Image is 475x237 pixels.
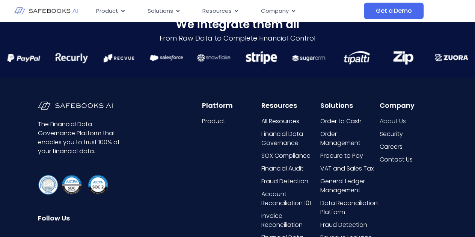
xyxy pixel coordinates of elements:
a: Product [202,117,259,126]
span: Fraud Detection [320,220,367,229]
div: 14 / 21 [143,51,190,66]
a: Procure to Pay [320,151,378,160]
span: Product [202,117,225,126]
a: Careers [379,142,437,151]
img: Financial Data Governance 20 [150,51,183,64]
img: Financial Data Governance 22 [245,51,278,64]
span: Careers [379,142,402,151]
a: Fraud Detection [261,177,319,186]
div: 15 / 21 [190,51,238,66]
img: Financial Data Governance 25 [387,51,420,65]
a: Get a Demo [364,3,424,19]
a: All Resources [261,117,319,126]
span: Solutions [148,7,173,15]
a: Order to Cash [320,117,378,126]
a: Fraud Detection [320,220,378,229]
div: 12 / 21 [48,51,95,66]
h6: Solutions [320,101,378,110]
span: Security [379,130,403,139]
span: Contact Us [379,155,412,164]
div: 13 / 21 [95,51,143,66]
span: VAT and Sales Tax [320,164,374,173]
span: About Us [379,117,406,126]
div: 19 / 21 [380,51,428,67]
span: Get a Demo [376,7,412,15]
span: Financial Audit [261,164,303,173]
div: 16 / 21 [238,51,285,66]
div: 17 / 21 [285,54,333,63]
a: SOX Compliance [261,151,319,160]
a: About Us [379,117,437,126]
img: Financial Data Governance 23 [292,55,325,61]
span: Company [261,7,289,15]
img: Financial Data Governance 26 [435,51,468,64]
img: Financial Data Governance 17 [7,51,40,64]
a: Financial Data Governance [261,130,319,148]
div: Menu Toggle [90,4,364,18]
a: VAT and Sales Tax [320,164,378,173]
span: Resources [202,7,232,15]
img: Financial Data Governance 19 [102,51,136,64]
p: The Financial Data Governance Platform that enables you to trust 100% of your financial data. [38,120,121,156]
a: Account Reconciliation 101 [261,190,319,208]
nav: Menu [90,4,364,18]
span: Order to Cash [320,117,362,126]
h6: Platform [202,101,259,110]
span: All Resources [261,117,299,126]
a: Order Management [320,130,378,148]
h6: Company [379,101,437,110]
a: Contact Us [379,155,437,164]
h6: Resources [261,101,319,110]
a: Invoice Reconciliation [261,211,319,229]
a: General Ledger Management [320,177,378,195]
span: SOX Compliance [261,151,311,160]
div: 18 / 21 [333,51,380,66]
a: Financial Audit [261,164,319,173]
img: Financial Data Governance 21 [197,51,230,64]
h6: Follow Us [38,214,121,222]
span: Fraud Detection [261,177,308,186]
img: Financial Data Governance 18 [55,51,88,64]
a: Security [379,130,437,139]
span: Procure to Pay [320,151,363,160]
span: Product [96,7,118,15]
a: Data Reconciliation Platform [320,199,378,217]
img: Financial Data Governance 24 [340,51,373,64]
